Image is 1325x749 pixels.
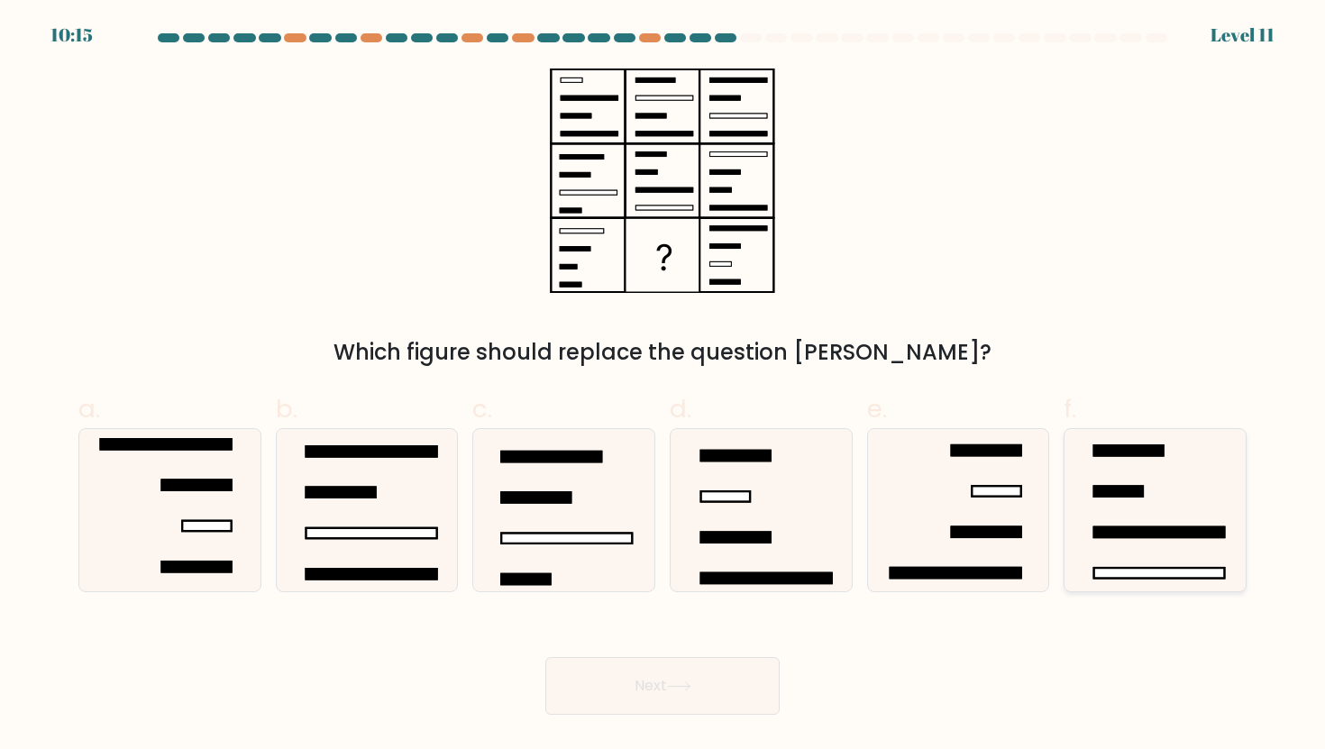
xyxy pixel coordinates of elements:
[78,391,100,426] span: a.
[670,391,691,426] span: d.
[89,336,1236,369] div: Which figure should replace the question [PERSON_NAME]?
[472,391,492,426] span: c.
[1211,22,1275,49] div: Level 11
[276,391,297,426] span: b.
[1064,391,1076,426] span: f.
[545,657,780,715] button: Next
[50,22,93,49] div: 10:15
[867,391,887,426] span: e.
